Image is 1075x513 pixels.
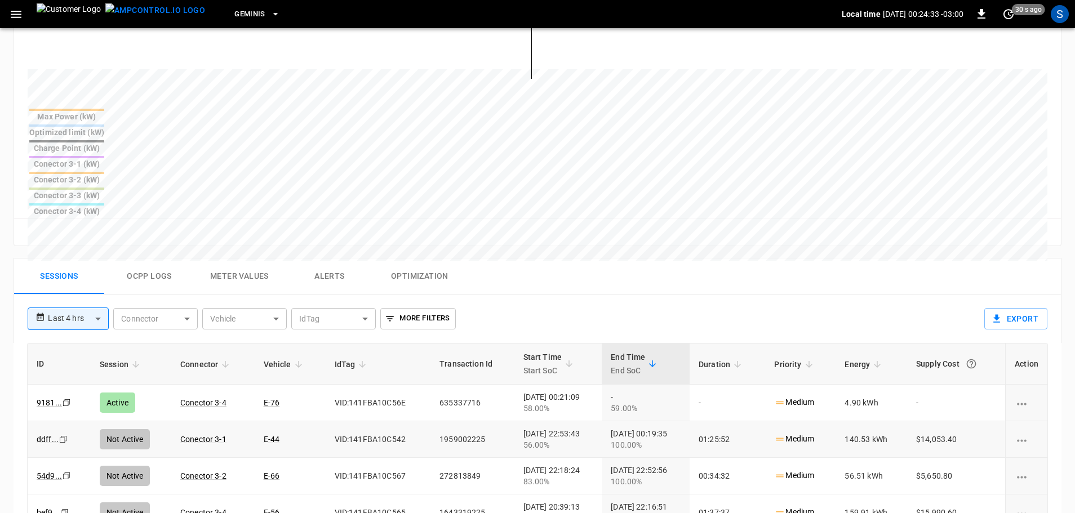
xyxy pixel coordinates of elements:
[1015,397,1038,408] div: charging session options
[37,3,101,25] img: Customer Logo
[105,3,205,17] img: ampcontrol.io logo
[907,458,1005,494] td: $5,650.80
[1000,5,1018,23] button: set refresh interval
[611,350,660,377] span: End TimeEnd SoC
[523,476,593,487] div: 83.00%
[523,364,562,377] p: Start SoC
[264,358,306,371] span: Vehicle
[1015,470,1038,481] div: charging session options
[611,364,645,377] p: End SoC
[194,258,285,295] button: Meter Values
[523,439,593,450] div: 56.00%
[28,344,91,385] th: ID
[611,476,681,487] div: 100.00%
[1012,4,1045,15] span: 30 s ago
[916,354,996,374] div: Supply Cost
[690,458,765,494] td: 00:34:32
[14,258,104,295] button: Sessions
[984,308,1047,329] button: Export
[104,258,194,295] button: Ocpp logs
[845,358,885,371] span: Energy
[961,354,981,374] button: The cost of your charging session based on your supply rates
[61,470,73,482] div: copy
[1015,434,1038,445] div: charging session options
[842,8,881,20] p: Local time
[523,350,562,377] div: Start Time
[100,358,143,371] span: Session
[1005,344,1047,385] th: Action
[774,358,816,371] span: Priority
[523,465,593,487] div: [DATE] 22:18:24
[699,358,745,371] span: Duration
[100,466,150,486] div: Not Active
[375,258,465,295] button: Optimization
[883,8,963,20] p: [DATE] 00:24:33 -03:00
[836,458,907,494] td: 56.51 kWh
[430,458,514,494] td: 272813849
[285,258,375,295] button: Alerts
[230,3,285,25] button: Geminis
[234,8,265,21] span: Geminis
[430,344,514,385] th: Transaction Id
[380,308,455,329] button: More Filters
[611,439,681,450] div: 100.00%
[326,458,431,494] td: VID:141FBA10C567
[335,358,370,371] span: IdTag
[774,470,814,481] p: Medium
[264,471,280,480] a: E-66
[180,358,233,371] span: Connector
[1051,5,1069,23] div: profile-icon
[523,350,577,377] span: Start TimeStart SoC
[48,308,109,329] div: Last 4 hrs
[611,350,645,377] div: End Time
[611,465,681,487] div: [DATE] 22:52:56
[180,471,226,480] a: Conector 3-2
